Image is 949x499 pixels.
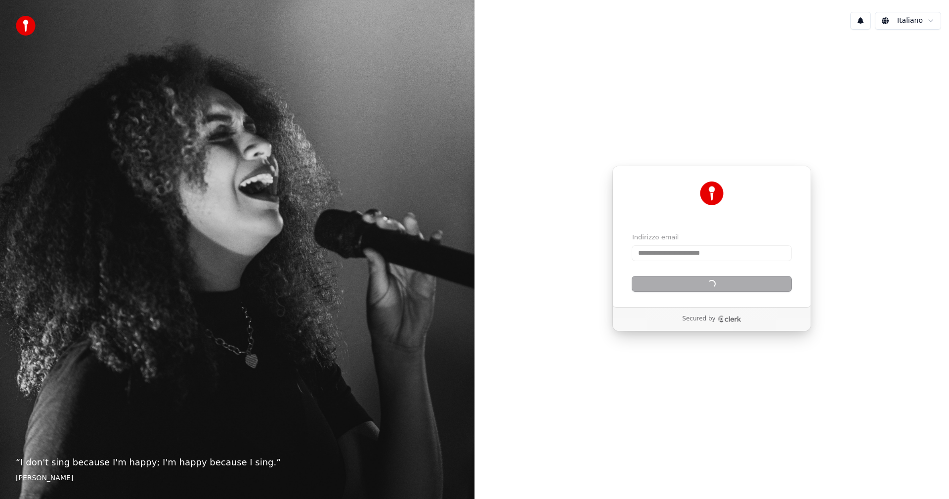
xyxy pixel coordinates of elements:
[16,16,36,36] img: youka
[718,316,741,322] a: Clerk logo
[16,455,459,469] p: “ I don't sing because I'm happy; I'm happy because I sing. ”
[700,181,724,205] img: Youka
[682,315,715,323] p: Secured by
[16,473,459,483] footer: [PERSON_NAME]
